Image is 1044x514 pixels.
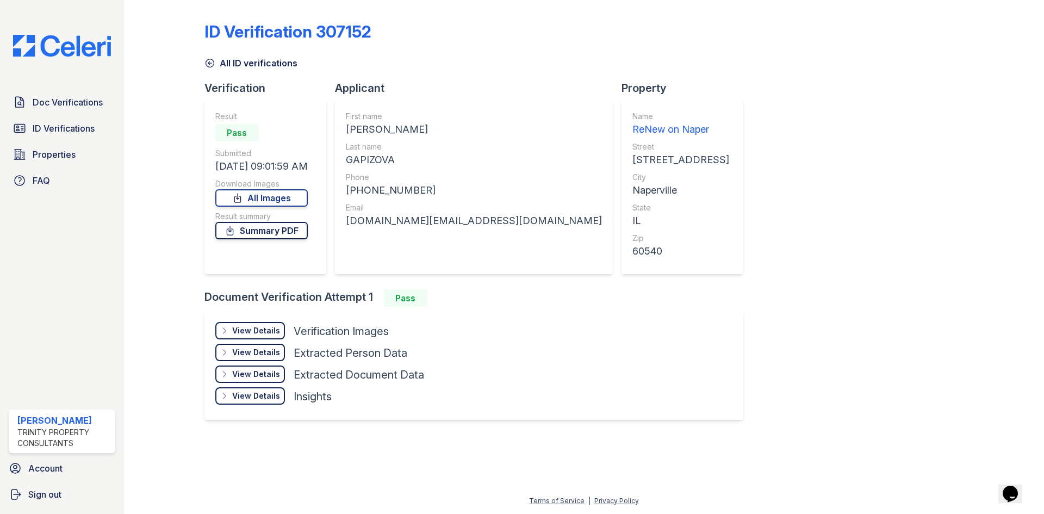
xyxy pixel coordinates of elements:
span: FAQ [33,174,50,187]
a: All ID verifications [204,57,297,70]
div: Name [632,111,729,122]
a: ID Verifications [9,117,115,139]
div: Property [622,80,752,96]
div: Phone [346,172,602,183]
div: ID Verification 307152 [204,22,371,41]
div: Applicant [335,80,622,96]
div: Verification [204,80,335,96]
div: View Details [232,391,280,401]
div: View Details [232,325,280,336]
a: Terms of Service [529,497,585,505]
a: Doc Verifications [9,91,115,113]
a: Account [4,457,120,479]
span: ID Verifications [33,122,95,135]
div: View Details [232,369,280,380]
div: Naperville [632,183,729,198]
div: Pass [384,289,427,307]
div: GAPIZOVA [346,152,602,168]
div: Pass [215,124,259,141]
div: | [588,497,591,505]
div: City [632,172,729,183]
a: Privacy Policy [594,497,639,505]
div: Verification Images [294,324,389,339]
a: FAQ [9,170,115,191]
div: Email [346,202,602,213]
div: Last name [346,141,602,152]
div: Trinity Property Consultants [17,427,111,449]
div: Extracted Person Data [294,345,407,361]
div: 60540 [632,244,729,259]
div: [DOMAIN_NAME][EMAIL_ADDRESS][DOMAIN_NAME] [346,213,602,228]
div: First name [346,111,602,122]
div: Result summary [215,211,308,222]
span: Sign out [28,488,61,501]
a: All Images [215,189,308,207]
div: Download Images [215,178,308,189]
span: Doc Verifications [33,96,103,109]
div: Result [215,111,308,122]
div: Insights [294,389,332,404]
span: Account [28,462,63,475]
div: State [632,202,729,213]
a: Summary PDF [215,222,308,239]
div: Extracted Document Data [294,367,424,382]
a: Properties [9,144,115,165]
img: CE_Logo_Blue-a8612792a0a2168367f1c8372b55b34899dd931a85d93a1a3d3e32e68fde9ad4.png [4,35,120,57]
div: [STREET_ADDRESS] [632,152,729,168]
div: [PERSON_NAME] [17,414,111,427]
div: Zip [632,233,729,244]
div: Street [632,141,729,152]
div: [PHONE_NUMBER] [346,183,602,198]
div: View Details [232,347,280,358]
a: Name ReNew on Naper [632,111,729,137]
span: Properties [33,148,76,161]
div: IL [632,213,729,228]
div: [DATE] 09:01:59 AM [215,159,308,174]
div: [PERSON_NAME] [346,122,602,137]
div: Submitted [215,148,308,159]
a: Sign out [4,484,120,505]
div: ReNew on Naper [632,122,729,137]
iframe: chat widget [998,470,1033,503]
div: Document Verification Attempt 1 [204,289,752,307]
